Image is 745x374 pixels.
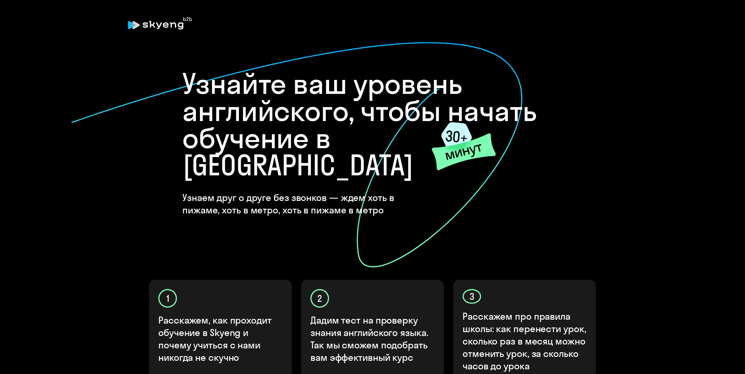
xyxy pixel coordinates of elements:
[182,70,563,179] h1: Узнайте ваш уровень английского, чтобы начать обучение в [GEOGRAPHIC_DATA]
[463,310,587,372] p: Расскажем про правила школы: как перенести урок, сколько раз в месяц можно отменить урок, за скол...
[158,314,283,364] p: Расскажем, как проходит обучение в Skyeng и почему учиться с нами никогда не скучно
[310,289,329,308] div: 2
[463,289,481,304] div: 3
[158,289,177,308] div: 1
[310,314,435,364] p: Дадим тест на проверку знания английского языка. Так мы сможем подобрать вам эффективный курс
[182,191,433,216] h4: Узнаем друг о друге без звонков — ждем хоть в пижаме, хоть в метро, хоть в пижаме в метро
